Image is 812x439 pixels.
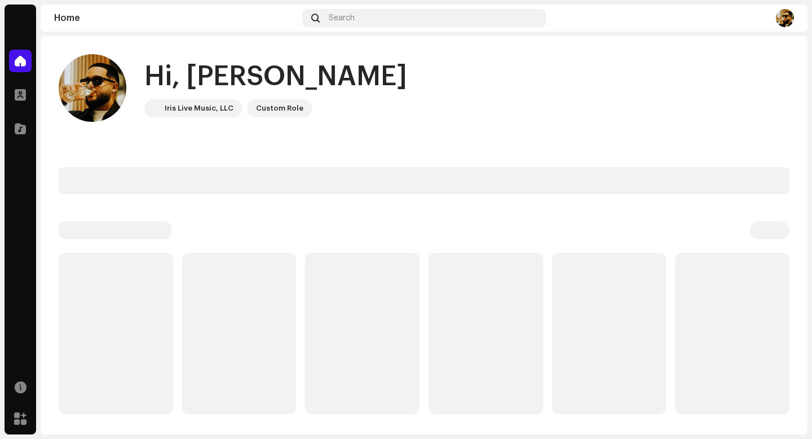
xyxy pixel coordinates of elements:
div: Home [54,14,298,23]
div: Hi, [PERSON_NAME] [144,59,407,95]
img: 310c912b-65f8-438b-a6e5-a8a9ccfebb01 [776,9,794,27]
div: Iris Live Music, LLC [165,102,233,115]
img: 310c912b-65f8-438b-a6e5-a8a9ccfebb01 [59,54,126,122]
img: a6ef08d4-7f4e-4231-8c15-c968ef671a47 [147,102,160,115]
span: Search [329,14,355,23]
div: Custom Role [256,102,303,115]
